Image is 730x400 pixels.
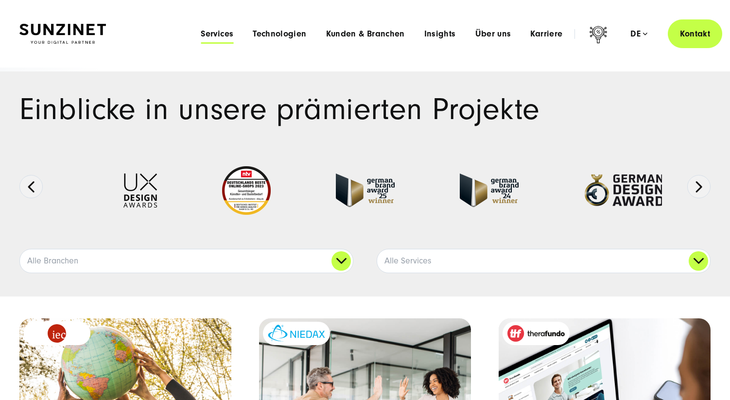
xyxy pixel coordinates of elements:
img: SUNZINET Full Service Digital Agentur [19,24,106,44]
h1: Einblicke in unsere prämierten Projekte [19,95,711,124]
img: German-Design-Award - fullservice digital agentur SUNZINET [584,174,664,207]
button: Previous [19,175,43,198]
a: Kontakt [668,19,722,48]
img: Deutschlands beste Online Shops 2023 - boesner - Kunde - SUNZINET [222,166,271,215]
img: therafundo_10-2024_logo_2c [507,325,565,342]
a: Über uns [475,29,511,39]
button: Next [687,175,711,198]
a: Insights [424,29,456,39]
img: logo_IEC [48,324,66,343]
div: de [630,29,647,39]
a: Services [201,29,233,39]
a: Alle Branchen [20,249,353,273]
a: Karriere [530,29,562,39]
a: Technologien [253,29,306,39]
img: German-Brand-Award - fullservice digital agentur SUNZINET [460,174,519,207]
img: German Brand Award winner 2025 - Full Service Digital Agentur SUNZINET [336,174,395,207]
a: Alle Services [377,249,710,273]
img: UX-Design-Awards - fullservice digital agentur SUNZINET [123,174,157,208]
a: Kunden & Branchen [326,29,405,39]
img: niedax-logo [268,325,325,342]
